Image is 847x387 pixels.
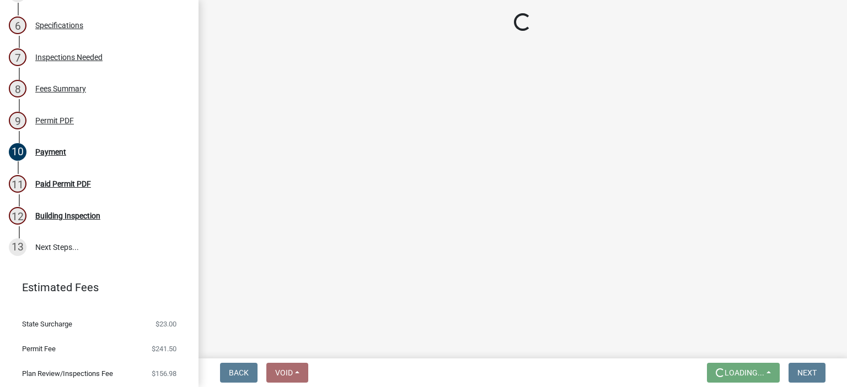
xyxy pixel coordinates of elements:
div: 9 [9,112,26,129]
span: $23.00 [156,320,176,328]
div: 12 [9,207,26,225]
div: 7 [9,48,26,66]
span: Loading... [725,368,764,377]
button: Back [220,363,258,383]
div: Payment [35,148,66,156]
div: 6 [9,17,26,34]
span: Void [275,368,293,377]
div: Paid Permit PDF [35,180,91,188]
span: Next [797,368,817,377]
button: Void [266,363,308,383]
div: Fees Summary [35,85,86,92]
button: Next [789,363,825,383]
div: Inspections Needed [35,53,103,61]
div: Building Inspection [35,212,100,220]
div: Permit PDF [35,117,74,124]
span: State Surcharge [22,320,72,328]
a: Estimated Fees [9,276,181,298]
div: 10 [9,143,26,161]
span: Permit Fee [22,345,56,352]
div: 8 [9,80,26,97]
span: $241.50 [152,345,176,352]
div: Specifications [35,21,83,29]
span: Plan Review/Inspections Fee [22,370,113,377]
div: 13 [9,238,26,256]
span: Back [229,368,249,377]
span: $156.98 [152,370,176,377]
button: Loading... [707,363,780,383]
div: 11 [9,175,26,193]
